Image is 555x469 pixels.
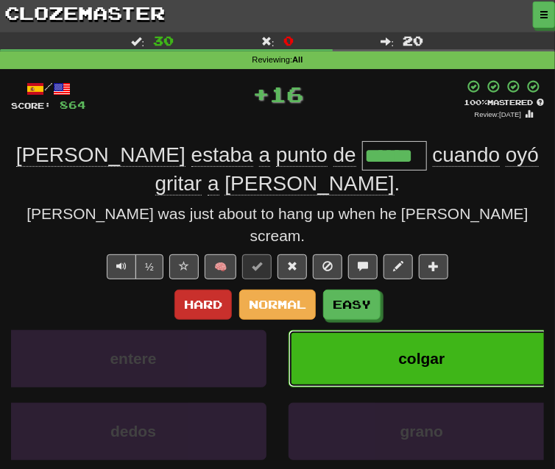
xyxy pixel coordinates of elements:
span: estaba [191,143,253,167]
button: grano [289,403,555,460]
span: [PERSON_NAME] [16,143,185,167]
span: . [155,143,540,196]
span: [PERSON_NAME] [225,172,394,196]
span: oyó [506,143,539,167]
span: : [381,36,395,46]
span: : [131,36,144,46]
button: ½ [135,254,163,279]
button: Set this sentence to 100% Mastered (alt+m) [242,254,272,279]
button: Normal [239,290,316,319]
button: Edit sentence (alt+d) [383,254,413,279]
button: Ignore sentence (alt+i) [313,254,342,279]
span: : [261,36,275,46]
button: Discuss sentence (alt+u) [348,254,378,279]
span: de [333,143,356,167]
span: 100 % [464,98,487,107]
small: Review: [DATE] [475,110,522,118]
span: 30 [153,33,174,48]
button: Play sentence audio (ctl+space) [107,254,136,279]
div: Text-to-speech controls [104,254,163,287]
button: Hard [174,290,232,319]
span: gritar [155,172,202,196]
span: Normal [249,297,306,311]
span: a [259,143,271,167]
div: / [11,79,86,98]
span: 0 [283,33,294,48]
strong: All [292,55,303,64]
span: colgar [398,350,445,367]
span: 864 [60,99,86,111]
span: 20 [403,33,424,48]
button: Favorite sentence (alt+f) [169,254,199,279]
span: 16 [269,82,303,107]
span: Easy [333,297,371,311]
button: 🧠 [205,254,236,279]
button: Easy [323,290,381,319]
span: a [208,172,219,196]
span: Hard [184,297,222,311]
button: Add to collection (alt+a) [419,254,448,279]
button: Reset to 0% Mastered (alt+r) [277,254,307,279]
span: entere [110,350,156,367]
span: grano [400,423,443,440]
div: [PERSON_NAME] was just about to hang up when he [PERSON_NAME] scream. [11,203,544,247]
span: dedos [110,423,156,440]
span: Score: [11,101,51,110]
div: Mastered [464,97,544,107]
span: cuando [433,143,501,167]
span: punto [276,143,328,167]
button: colgar [289,330,555,387]
span: + [252,79,269,109]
